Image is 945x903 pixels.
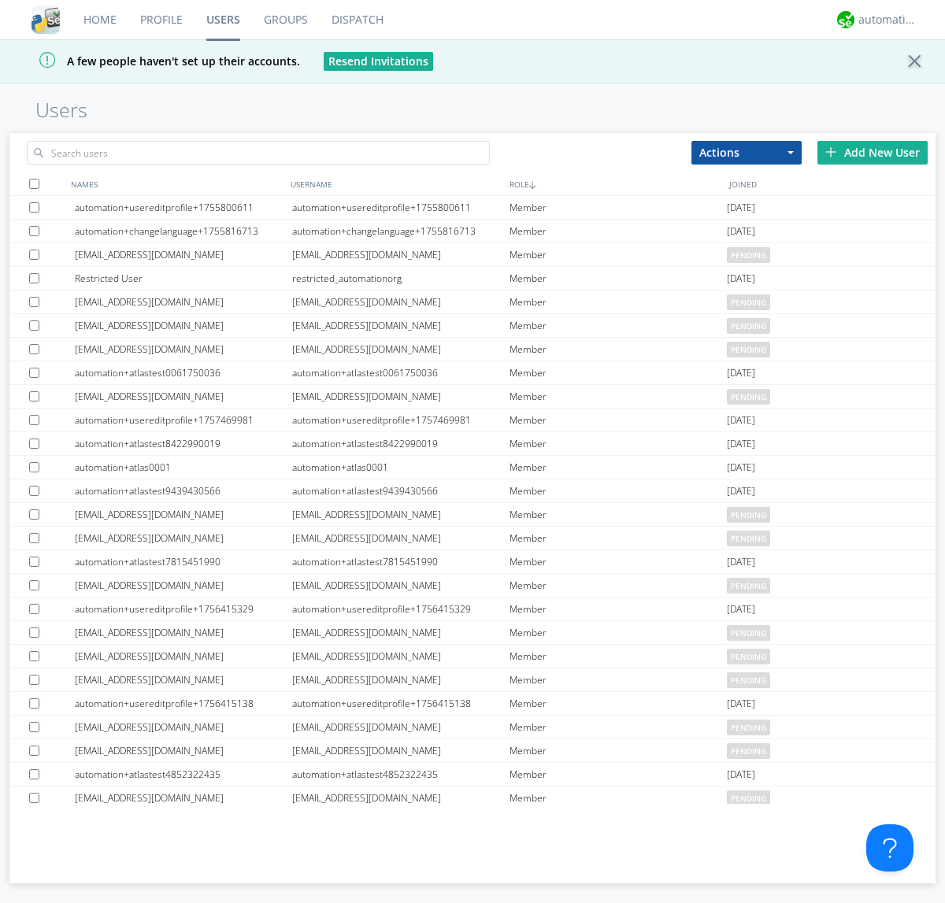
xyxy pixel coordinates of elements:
[510,621,727,644] div: Member
[292,479,510,502] div: automation+atlastest9439430566
[510,291,727,313] div: Member
[75,291,292,313] div: [EMAIL_ADDRESS][DOMAIN_NAME]
[292,692,510,715] div: automation+usereditprofile+1756415138
[292,432,510,455] div: automation+atlastest8422990019
[9,479,936,503] a: automation+atlastest9439430566automation+atlastest9439430566Member[DATE]
[510,739,727,762] div: Member
[9,503,936,527] a: [EMAIL_ADDRESS][DOMAIN_NAME][EMAIL_ADDRESS][DOMAIN_NAME]Memberpending
[510,314,727,337] div: Member
[510,527,727,550] div: Member
[9,338,936,361] a: [EMAIL_ADDRESS][DOMAIN_NAME][EMAIL_ADDRESS][DOMAIN_NAME]Memberpending
[9,621,936,645] a: [EMAIL_ADDRESS][DOMAIN_NAME][EMAIL_ADDRESS][DOMAIN_NAME]Memberpending
[292,716,510,738] div: [EMAIL_ADDRESS][DOMAIN_NAME]
[75,432,292,455] div: automation+atlastest8422990019
[75,550,292,573] div: automation+atlastest7815451990
[510,598,727,620] div: Member
[292,409,510,431] div: automation+usereditprofile+1757469981
[510,503,727,526] div: Member
[727,790,770,806] span: pending
[727,720,770,735] span: pending
[67,172,287,195] div: NAMES
[9,692,936,716] a: automation+usereditprofile+1756415138automation+usereditprofile+1756415138Member[DATE]
[292,314,510,337] div: [EMAIL_ADDRESS][DOMAIN_NAME]
[292,361,510,384] div: automation+atlastest0061750036
[727,692,755,716] span: [DATE]
[510,692,727,715] div: Member
[9,574,936,598] a: [EMAIL_ADDRESS][DOMAIN_NAME][EMAIL_ADDRESS][DOMAIN_NAME]Memberpending
[75,503,292,526] div: [EMAIL_ADDRESS][DOMAIN_NAME]
[510,763,727,786] div: Member
[858,12,917,28] div: automation+atlas
[725,172,945,195] div: JOINED
[727,743,770,759] span: pending
[75,385,292,408] div: [EMAIL_ADDRESS][DOMAIN_NAME]
[866,824,913,872] iframe: Toggle Customer Support
[727,361,755,385] span: [DATE]
[75,196,292,219] div: automation+usereditprofile+1755800611
[292,220,510,242] div: automation+changelanguage+1755816713
[75,716,292,738] div: [EMAIL_ADDRESS][DOMAIN_NAME]
[292,621,510,644] div: [EMAIL_ADDRESS][DOMAIN_NAME]
[9,645,936,668] a: [EMAIL_ADDRESS][DOMAIN_NAME][EMAIL_ADDRESS][DOMAIN_NAME]Memberpending
[9,716,936,739] a: [EMAIL_ADDRESS][DOMAIN_NAME][EMAIL_ADDRESS][DOMAIN_NAME]Memberpending
[510,456,727,479] div: Member
[510,574,727,597] div: Member
[9,739,936,763] a: [EMAIL_ADDRESS][DOMAIN_NAME][EMAIL_ADDRESS][DOMAIN_NAME]Memberpending
[727,598,755,621] span: [DATE]
[510,668,727,691] div: Member
[510,338,727,361] div: Member
[727,672,770,688] span: pending
[75,692,292,715] div: automation+usereditprofile+1756415138
[825,146,836,157] img: plus.svg
[510,267,727,290] div: Member
[9,291,936,314] a: [EMAIL_ADDRESS][DOMAIN_NAME][EMAIL_ADDRESS][DOMAIN_NAME]Memberpending
[9,243,936,267] a: [EMAIL_ADDRESS][DOMAIN_NAME][EMAIL_ADDRESS][DOMAIN_NAME]Memberpending
[9,409,936,432] a: automation+usereditprofile+1757469981automation+usereditprofile+1757469981Member[DATE]
[292,786,510,809] div: [EMAIL_ADDRESS][DOMAIN_NAME]
[75,479,292,502] div: automation+atlastest9439430566
[9,385,936,409] a: [EMAIL_ADDRESS][DOMAIN_NAME][EMAIL_ADDRESS][DOMAIN_NAME]Memberpending
[292,550,510,573] div: automation+atlastest7815451990
[727,432,755,456] span: [DATE]
[9,598,936,621] a: automation+usereditprofile+1756415329automation+usereditprofile+1756415329Member[DATE]
[510,432,727,455] div: Member
[727,409,755,432] span: [DATE]
[75,527,292,550] div: [EMAIL_ADDRESS][DOMAIN_NAME]
[727,318,770,334] span: pending
[727,763,755,786] span: [DATE]
[75,243,292,266] div: [EMAIL_ADDRESS][DOMAIN_NAME]
[75,338,292,361] div: [EMAIL_ADDRESS][DOMAIN_NAME]
[75,456,292,479] div: automation+atlas0001
[9,314,936,338] a: [EMAIL_ADDRESS][DOMAIN_NAME][EMAIL_ADDRESS][DOMAIN_NAME]Memberpending
[727,649,770,664] span: pending
[75,739,292,762] div: [EMAIL_ADDRESS][DOMAIN_NAME]
[292,338,510,361] div: [EMAIL_ADDRESS][DOMAIN_NAME]
[292,267,510,290] div: restricted_automationorg
[292,645,510,668] div: [EMAIL_ADDRESS][DOMAIN_NAME]
[292,196,510,219] div: automation+usereditprofile+1755800611
[9,668,936,692] a: [EMAIL_ADDRESS][DOMAIN_NAME][EMAIL_ADDRESS][DOMAIN_NAME]Memberpending
[75,598,292,620] div: automation+usereditprofile+1756415329
[817,141,928,165] div: Add New User
[510,385,727,408] div: Member
[292,598,510,620] div: automation+usereditprofile+1756415329
[9,786,936,810] a: [EMAIL_ADDRESS][DOMAIN_NAME][EMAIL_ADDRESS][DOMAIN_NAME]Memberpending
[510,409,727,431] div: Member
[27,141,490,165] input: Search users
[727,267,755,291] span: [DATE]
[510,550,727,573] div: Member
[292,456,510,479] div: automation+atlas0001
[837,11,854,28] img: d2d01cd9b4174d08988066c6d424eccd
[727,507,770,523] span: pending
[727,196,755,220] span: [DATE]
[510,220,727,242] div: Member
[75,361,292,384] div: automation+atlastest0061750036
[727,578,770,594] span: pending
[9,196,936,220] a: automation+usereditprofile+1755800611automation+usereditprofile+1755800611Member[DATE]
[727,479,755,503] span: [DATE]
[727,531,770,546] span: pending
[75,220,292,242] div: automation+changelanguage+1755816713
[31,6,60,34] img: cddb5a64eb264b2086981ab96f4c1ba7
[9,267,936,291] a: Restricted Userrestricted_automationorgMember[DATE]
[75,267,292,290] div: Restricted User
